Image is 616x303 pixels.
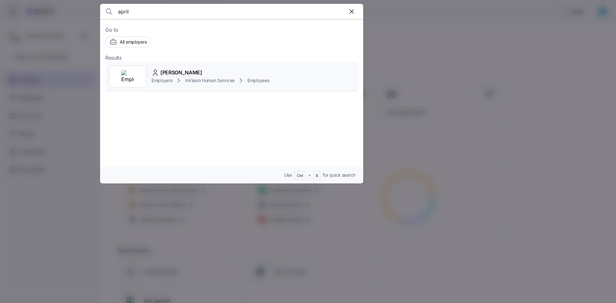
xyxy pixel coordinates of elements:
[247,77,269,84] span: Employees
[105,26,358,34] span: Go to
[151,77,172,84] span: Employers
[308,172,311,178] span: +
[316,173,318,179] span: B
[160,69,202,77] span: [PERSON_NAME]
[185,77,235,84] span: InVision Human Services
[105,37,151,47] button: All employers
[121,70,134,83] img: Employer logo
[323,172,355,178] span: for quick search
[284,172,292,178] span: Use
[120,39,147,45] span: All employers
[297,173,303,179] span: Ctrl
[105,54,122,62] span: Results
